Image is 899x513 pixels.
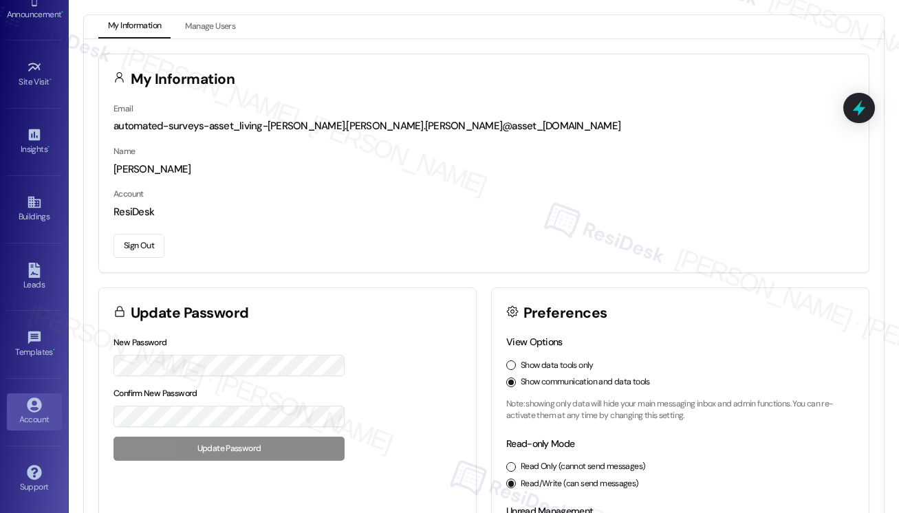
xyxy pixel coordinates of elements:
[7,123,62,160] a: Insights •
[47,142,50,152] span: •
[113,162,854,177] div: [PERSON_NAME]
[506,437,574,450] label: Read-only Mode
[7,259,62,296] a: Leads
[113,234,164,258] button: Sign Out
[506,336,563,348] label: View Options
[113,188,144,199] label: Account
[7,461,62,498] a: Support
[113,205,854,219] div: ResiDesk
[53,345,55,355] span: •
[7,393,62,430] a: Account
[113,146,136,157] label: Name
[521,376,650,389] label: Show communication and data tools
[506,398,854,422] p: Note: showing only data will hide your main messaging inbox and admin functions. You can re-activ...
[521,478,639,490] label: Read/Write (can send messages)
[113,388,197,399] label: Confirm New Password
[175,15,245,39] button: Manage Users
[113,337,167,348] label: New Password
[113,103,133,114] label: Email
[50,75,52,85] span: •
[7,190,62,228] a: Buildings
[131,72,235,87] h3: My Information
[131,306,249,320] h3: Update Password
[7,56,62,93] a: Site Visit •
[521,461,645,473] label: Read Only (cannot send messages)
[7,326,62,363] a: Templates •
[521,360,594,372] label: Show data tools only
[113,119,854,133] div: automated-surveys-asset_living-[PERSON_NAME].[PERSON_NAME].[PERSON_NAME]@asset_[DOMAIN_NAME]
[523,306,607,320] h3: Preferences
[98,15,171,39] button: My Information
[61,8,63,17] span: •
